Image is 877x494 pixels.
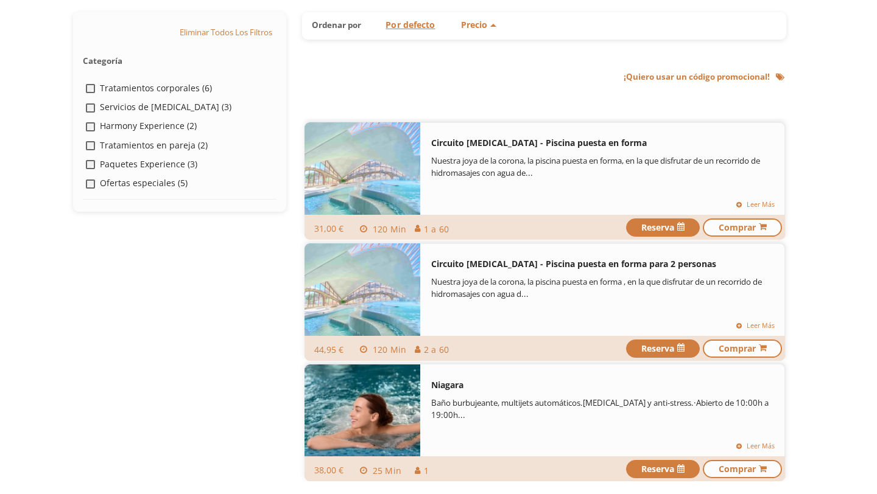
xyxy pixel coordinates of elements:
label: Ofertas especiales (5) [100,176,188,189]
h2: Circuito Talasoterapia - Piscina puesta en forma [431,137,736,148]
span: Ordenar por [312,20,373,30]
span: Precio por personaPrecio para @people personas. [314,459,354,483]
span: Reserva [641,342,685,355]
span: Precio por personaPrecio para @people personas. [314,217,354,241]
span: Comprar [719,342,766,355]
label: Servicios de [MEDICAL_DATA] (3) [100,100,231,113]
span: Reserva [641,221,685,234]
span: Precio para 2 personas [314,338,354,362]
span: Categoría [83,55,122,66]
img: 37._gloria_palace_san_agustin_-_centro_thalasso_2_-_copia [305,243,420,338]
label: Tratamientos en pareja (2) [100,139,208,151]
div: Nuestra joya de la corona, la piscina puesta en forma , en la que disfrutar de un recorrido de hi... [431,276,775,301]
span: Comprar [719,462,766,475]
span: Comprar [719,221,766,234]
label: Paquetes Experience (3) [100,158,197,170]
div: Nuestra joya de la corona, la piscina puesta en forma, en la que disfrutar de un recorrido de hid... [431,155,775,179]
label: Harmony Experience (2) [100,119,197,132]
span: Reserva [641,462,685,475]
span: Eliminar todos los filtros [180,27,272,45]
h2: Circuito Talasoterapia - Piscina puesta en forma para 2 personas [431,259,736,270]
img: spa_4 [305,364,420,459]
span: Por defecto [386,19,435,31]
div: Baño burbujeante, multijets automáticos.[MEDICAL_DATA] y anti-stress.·Abierto de 10:00h a 19:00h... [431,397,775,422]
span: Este servicio puede ser disfrutado por 2 a 60 personas al mismo tiempo [415,338,463,362]
img: 37._gloria_palace_san_agustin_-_centro_thalasso_2_-_copia [305,122,420,217]
div: ¡Quiero usar un código promocional! [624,71,784,83]
span: Este es un servicio individual [415,459,463,483]
h2: Niagara [431,380,736,391]
span: Este servicio puede ser disfrutado por 1 a 60 personas al mismo tiempo [415,217,463,241]
span: Precio [461,19,488,31]
label: Tratamientos corporales (6) [100,82,212,94]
